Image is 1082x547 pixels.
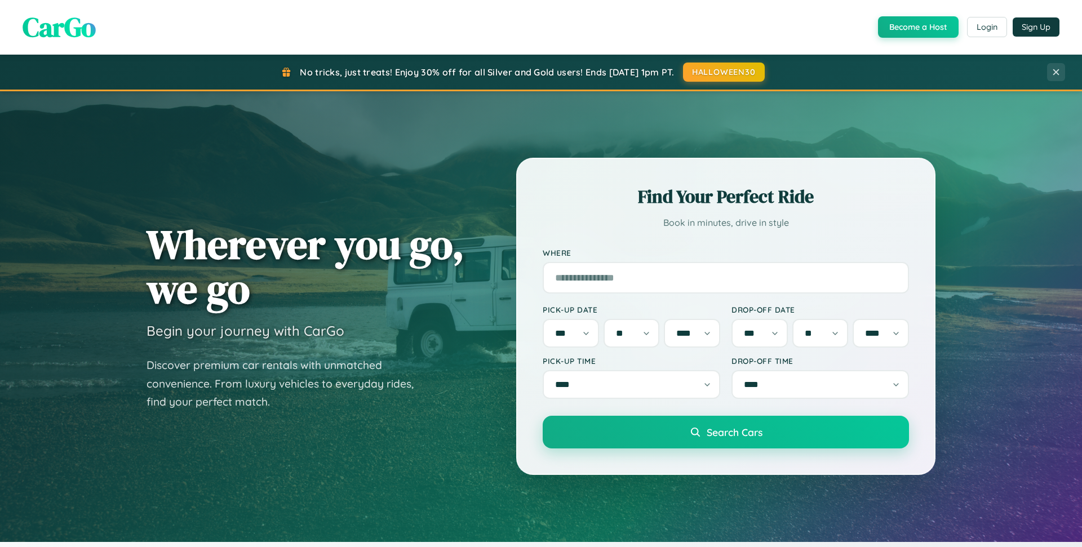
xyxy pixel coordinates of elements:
[543,215,909,231] p: Book in minutes, drive in style
[147,322,344,339] h3: Begin your journey with CarGo
[543,416,909,448] button: Search Cars
[731,305,909,314] label: Drop-off Date
[878,16,959,38] button: Become a Host
[543,184,909,209] h2: Find Your Perfect Ride
[543,248,909,257] label: Where
[543,305,720,314] label: Pick-up Date
[23,8,96,46] span: CarGo
[731,356,909,366] label: Drop-off Time
[707,426,762,438] span: Search Cars
[543,356,720,366] label: Pick-up Time
[147,222,464,311] h1: Wherever you go, we go
[967,17,1007,37] button: Login
[683,63,765,82] button: HALLOWEEN30
[1013,17,1059,37] button: Sign Up
[147,356,428,411] p: Discover premium car rentals with unmatched convenience. From luxury vehicles to everyday rides, ...
[300,66,674,78] span: No tricks, just treats! Enjoy 30% off for all Silver and Gold users! Ends [DATE] 1pm PT.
